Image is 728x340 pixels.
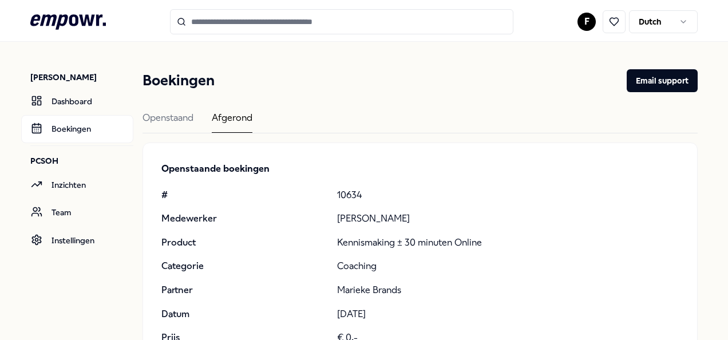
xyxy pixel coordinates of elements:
[21,171,133,199] a: Inzichten
[30,155,133,167] p: PCSOH
[170,9,513,34] input: Search for products, categories or subcategories
[143,110,193,133] div: Openstaand
[21,199,133,226] a: Team
[627,69,698,92] button: Email support
[577,13,596,31] button: F
[21,115,133,143] a: Boekingen
[161,235,328,250] p: Product
[161,283,328,298] p: Partner
[161,307,328,322] p: Datum
[161,161,679,176] p: Openstaande boekingen
[21,227,133,254] a: Instellingen
[161,259,328,274] p: Categorie
[143,69,215,92] h1: Boekingen
[337,211,679,226] p: [PERSON_NAME]
[337,188,679,203] p: 10634
[21,88,133,115] a: Dashboard
[212,110,252,133] div: Afgerond
[30,72,133,83] p: [PERSON_NAME]
[161,188,328,203] p: #
[337,283,679,298] p: Marieke Brands
[337,307,679,322] p: [DATE]
[161,211,328,226] p: Medewerker
[337,259,679,274] p: Coaching
[337,235,679,250] p: Kennismaking ± 30 minuten Online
